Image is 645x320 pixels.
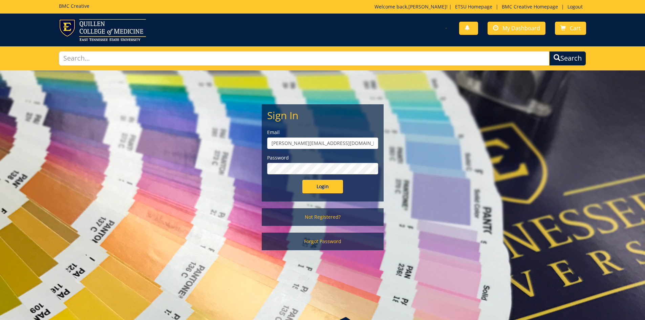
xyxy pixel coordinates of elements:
[267,154,378,161] label: Password
[302,180,343,193] input: Login
[408,3,446,10] a: [PERSON_NAME]
[267,129,378,136] label: Email
[59,51,550,66] input: Search...
[374,3,586,10] p: Welcome back, ! | | |
[59,19,146,41] img: ETSU logo
[262,208,384,226] a: Not Registered?
[498,3,561,10] a: BMC Creative Homepage
[452,3,496,10] a: ETSU Homepage
[570,24,581,32] span: Cart
[549,51,586,66] button: Search
[488,22,545,35] a: My Dashboard
[564,3,586,10] a: Logout
[59,3,89,8] h5: BMC Creative
[267,110,378,121] h2: Sign In
[555,22,586,35] a: Cart
[262,233,384,250] a: Forgot Password
[502,24,540,32] span: My Dashboard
